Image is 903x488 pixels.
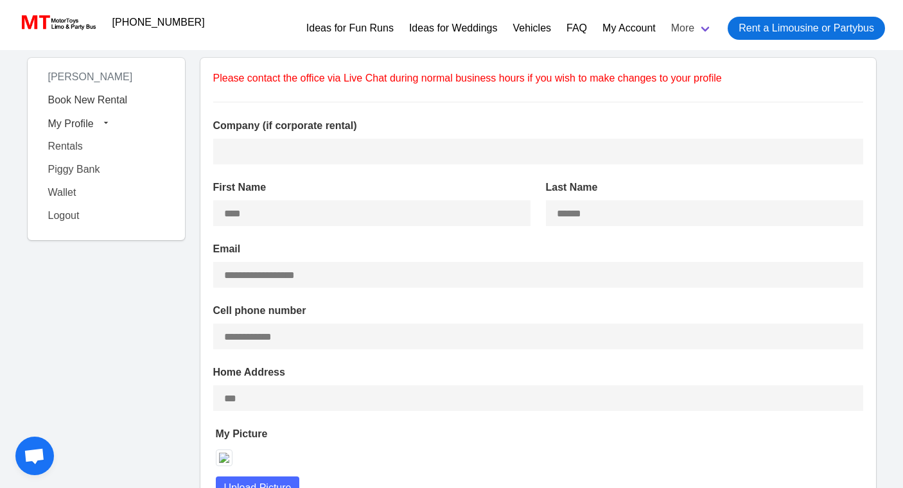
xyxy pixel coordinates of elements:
[663,12,720,45] a: More
[566,21,587,36] a: FAQ
[513,21,551,36] a: Vehicles
[105,10,213,35] a: [PHONE_NUMBER]
[40,181,172,204] a: Wallet
[213,118,863,134] label: Company (if corporate rental)
[213,71,863,86] p: Please contact the office via Live Chat during normal business hours if you wish to make changes ...
[213,241,863,257] label: Email
[40,135,172,158] a: Rentals
[213,180,530,195] label: First Name
[546,180,863,195] label: Last Name
[15,437,54,475] a: Open chat
[40,66,141,87] span: [PERSON_NAME]
[728,17,885,40] a: Rent a Limousine or Partybus
[40,112,172,135] button: My Profile
[306,21,394,36] a: Ideas for Fun Runs
[602,21,656,36] a: My Account
[40,204,172,227] a: Logout
[213,303,863,318] label: Cell phone number
[40,89,172,112] a: Book New Rental
[409,21,498,36] a: Ideas for Weddings
[40,158,172,181] a: Piggy Bank
[48,118,94,128] span: My Profile
[18,13,97,31] img: MotorToys Logo
[739,21,874,36] span: Rent a Limousine or Partybus
[216,426,863,442] label: My Picture
[216,449,232,466] img: null
[213,365,863,380] label: Home Address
